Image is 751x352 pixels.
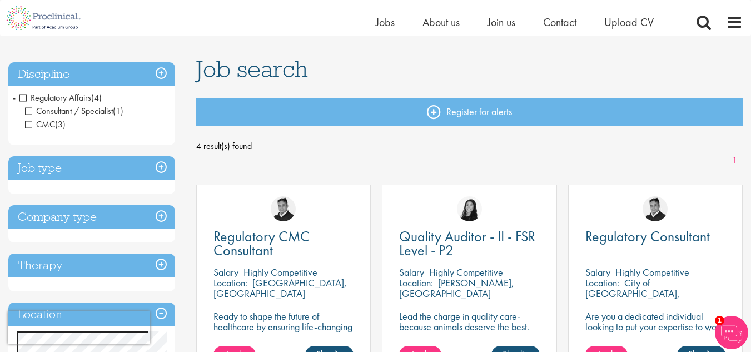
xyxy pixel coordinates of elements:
a: Contact [543,15,576,29]
a: Upload CV [604,15,654,29]
a: About us [422,15,460,29]
span: Consultant / Specialist [25,105,123,117]
a: Quality Auditor - II - FSR Level - P2 [399,230,539,257]
span: Location: [585,276,619,289]
h3: Company type [8,205,175,229]
h3: Job type [8,156,175,180]
p: City of [GEOGRAPHIC_DATA], [GEOGRAPHIC_DATA] [585,276,680,310]
a: Regulatory Consultant [585,230,725,244]
p: Lead the charge in quality care-because animals deserve the best. [399,311,539,332]
span: Location: [213,276,247,289]
span: Quality Auditor - II - FSR Level - P2 [399,227,535,260]
img: Peter Duvall [643,196,668,221]
span: (3) [55,118,66,130]
span: 4 result(s) found [196,138,743,155]
span: Regulatory Affairs [19,92,91,103]
span: Salary [213,266,238,279]
a: Jobs [376,15,395,29]
span: Regulatory Affairs [19,92,102,103]
span: Job search [196,54,308,84]
span: Regulatory Consultant [585,227,710,246]
span: - [12,89,16,106]
p: [PERSON_NAME], [GEOGRAPHIC_DATA] [399,276,514,300]
h3: Location [8,303,175,326]
span: Consultant / Specialist [25,105,113,117]
a: Join us [488,15,515,29]
h3: Discipline [8,62,175,86]
span: (4) [91,92,102,103]
p: Highly Competitive [429,266,503,279]
a: Register for alerts [196,98,743,126]
h3: Therapy [8,254,175,277]
img: Peter Duvall [271,196,296,221]
span: Location: [399,276,433,289]
a: 1 [727,155,743,167]
iframe: reCAPTCHA [8,311,150,344]
p: [GEOGRAPHIC_DATA], [GEOGRAPHIC_DATA] [213,276,347,300]
span: 1 [715,316,724,325]
img: Numhom Sudsok [457,196,482,221]
span: Regulatory CMC Consultant [213,227,310,260]
p: Highly Competitive [615,266,689,279]
span: Salary [585,266,610,279]
span: Salary [399,266,424,279]
a: Regulatory CMC Consultant [213,230,354,257]
img: Chatbot [715,316,748,349]
span: (1) [113,105,123,117]
span: CMC [25,118,66,130]
p: Highly Competitive [243,266,317,279]
span: CMC [25,118,55,130]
